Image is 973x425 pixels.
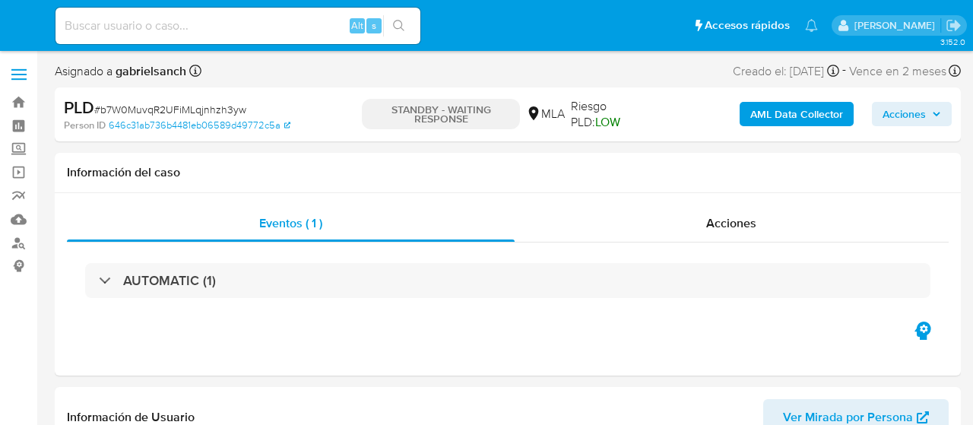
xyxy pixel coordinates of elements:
span: Acciones [706,214,756,232]
div: AUTOMATIC (1) [85,263,930,298]
div: MLA [526,106,565,122]
span: Accesos rápidos [705,17,790,33]
h1: Información del caso [67,165,949,180]
a: Notificaciones [805,19,818,32]
span: - [842,61,846,81]
h1: Información de Usuario [67,410,195,425]
span: Vence en 2 meses [849,63,946,80]
span: Asignado a [55,63,186,80]
b: PLD [64,95,94,119]
span: s [372,18,376,33]
b: gabrielsanch [113,62,186,80]
h3: AUTOMATIC (1) [123,272,216,289]
span: LOW [595,113,620,131]
span: # b7W0MuvqR2UFiMLqjnhzh3yw [94,102,246,117]
p: STANDBY - WAITING RESPONSE [362,99,520,129]
a: 646c31ab736b4481eb06589d49772c5a [109,119,290,132]
button: Acciones [872,102,952,126]
input: Buscar usuario o caso... [55,16,420,36]
b: AML Data Collector [750,102,843,126]
button: search-icon [383,15,414,36]
span: Alt [351,18,363,33]
span: Eventos ( 1 ) [259,214,322,232]
b: Person ID [64,119,106,132]
p: gabriela.sanchez@mercadolibre.com [854,18,940,33]
div: Creado el: [DATE] [733,61,839,81]
span: Acciones [883,102,926,126]
a: Salir [946,17,962,33]
button: AML Data Collector [740,102,854,126]
span: Riesgo PLD: [571,98,654,131]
